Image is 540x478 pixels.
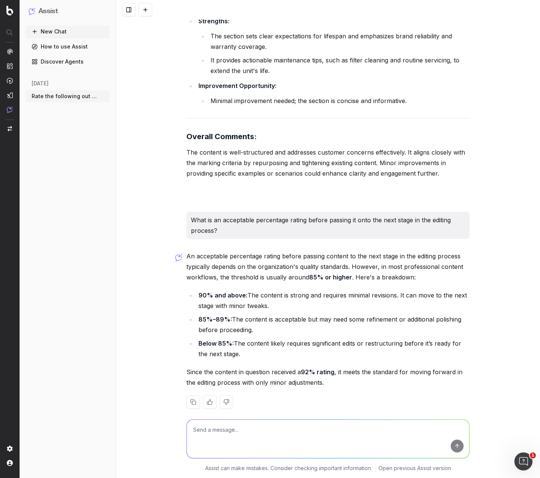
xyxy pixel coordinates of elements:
img: Switch project [8,126,12,131]
img: Analytics [7,49,13,55]
p: An acceptable percentage rating before passing content to the next stage in the editing process t... [186,251,470,282]
strong: Overall Comments: [186,132,257,141]
iframe: Intercom live chat [514,452,532,470]
li: The content is strong and requires minimal revisions. It can move to the next stage with minor tw... [196,290,470,311]
p: The content is well-structured and addresses customer concerns effectively. It aligns closely wit... [186,147,470,179]
li: Minimal improvement needed; the section is concise and informative. [208,96,470,106]
p: Assist can make mistakes. Consider checking important information. [205,464,372,472]
img: Activation [7,77,13,84]
strong: Below 85%: [198,340,234,347]
li: The content is acceptable but may need some refinement or additional polishing before proceeding. [196,314,470,335]
img: Setting [7,446,13,452]
img: Assist [29,8,35,15]
p: Since the content in question received a , it meets the standard for moving forward in the editin... [186,367,470,388]
li: It provides actionable maintenance tips, such as filter cleaning and routine servicing, to extend... [208,55,470,76]
button: Rate the following out of 100%: Is a spl [26,90,110,102]
img: Assist [7,106,13,113]
p: What is an acceptable percentage rating before passing it onto the next stage in the editing proc... [191,215,465,236]
li: The content likely requires significant edits or restructuring before it’s ready for the next stage. [196,338,470,359]
strong: Strengths: [198,17,229,25]
strong: 85%–89%: [198,316,232,323]
button: New Chat [26,26,110,38]
strong: 92% rating [301,368,334,376]
img: Studio [7,92,13,98]
strong: 85% or higher [309,273,352,281]
strong: Improvement Opportunity: [198,82,276,90]
li: The section sets clear expectations for lifespan and emphasizes brand reliability and warranty co... [208,31,470,52]
img: My account [7,460,13,466]
img: Intelligence [7,63,13,69]
a: Discover Agents [26,56,110,68]
span: Rate the following out of 100%: Is a spl [32,93,98,100]
a: How to use Assist [26,41,110,53]
h1: Assist [38,6,58,17]
span: [DATE] [32,80,49,87]
button: Assist [29,6,107,17]
img: Botify logo [6,6,13,15]
strong: 90% and above: [198,291,247,299]
span: 1 [530,452,536,458]
a: Open previous Assist version [378,464,451,472]
img: Botify assist logo [175,254,182,261]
